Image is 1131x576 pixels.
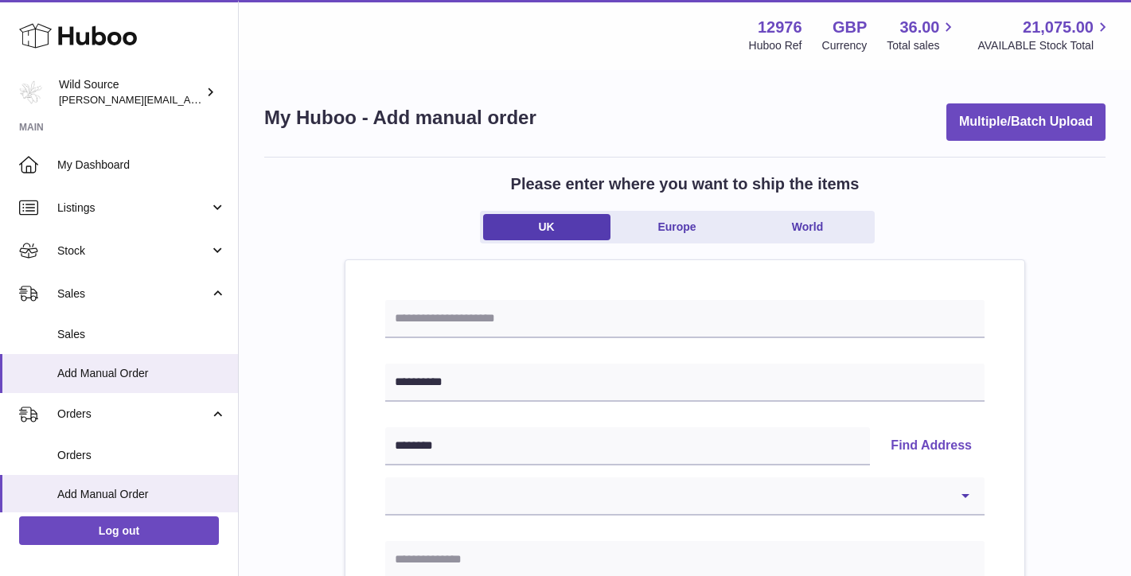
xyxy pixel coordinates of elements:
strong: GBP [833,17,867,38]
a: 21,075.00 AVAILABLE Stock Total [977,17,1112,53]
div: Huboo Ref [749,38,802,53]
div: Wild Source [59,77,202,107]
button: Multiple/Batch Upload [946,103,1106,141]
a: World [744,214,872,240]
span: Listings [57,200,209,216]
span: Sales [57,327,226,342]
span: 21,075.00 [1023,17,1094,38]
img: kate@wildsource.co.uk [19,80,43,104]
span: Orders [57,448,226,463]
div: Currency [822,38,868,53]
a: Europe [614,214,741,240]
a: Log out [19,516,219,545]
span: Orders [57,407,209,422]
h2: Please enter where you want to ship the items [511,173,860,195]
span: [PERSON_NAME][EMAIL_ADDRESS][DOMAIN_NAME] [59,93,319,106]
span: Total sales [887,38,957,53]
strong: 12976 [758,17,802,38]
span: AVAILABLE Stock Total [977,38,1112,53]
span: Add Manual Order [57,366,226,381]
h1: My Huboo - Add manual order [264,105,536,130]
a: UK [483,214,610,240]
span: Add Manual Order [57,487,226,502]
button: Find Address [878,427,985,465]
span: Sales [57,286,209,302]
span: 36.00 [899,17,939,38]
span: My Dashboard [57,158,226,173]
span: Stock [57,243,209,259]
a: 36.00 Total sales [887,17,957,53]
